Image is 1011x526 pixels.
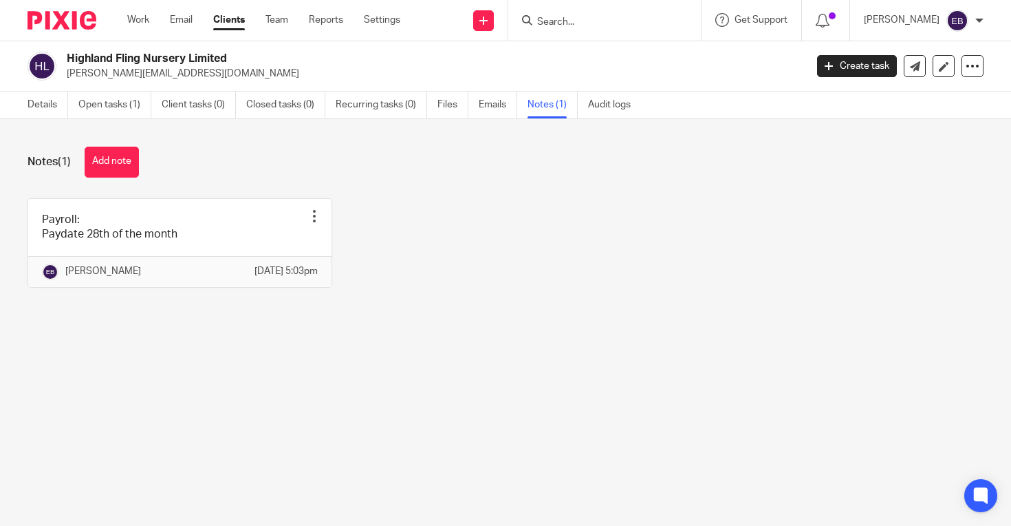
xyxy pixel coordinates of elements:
p: [PERSON_NAME][EMAIL_ADDRESS][DOMAIN_NAME] [67,67,796,81]
p: [DATE] 5:03pm [254,264,318,278]
a: Files [437,92,468,118]
a: Team [265,13,288,27]
img: svg%3E [42,264,58,280]
p: [PERSON_NAME] [864,13,939,27]
a: Email [170,13,193,27]
a: Create task [817,55,897,77]
a: Audit logs [588,92,641,118]
h1: Notes [28,155,71,169]
a: Client tasks (0) [162,92,236,118]
a: Reports [309,13,343,27]
span: Get Support [735,15,787,25]
a: Clients [213,13,245,27]
a: Recurring tasks (0) [336,92,427,118]
img: svg%3E [28,52,56,81]
span: (1) [58,156,71,167]
input: Search [536,17,660,29]
p: [PERSON_NAME] [65,264,141,278]
a: Emails [479,92,517,118]
a: Settings [364,13,400,27]
h2: Highland Fling Nursery Limited [67,52,651,66]
a: Notes (1) [528,92,578,118]
a: Work [127,13,149,27]
a: Details [28,92,68,118]
img: svg%3E [946,10,968,32]
a: Open tasks (1) [78,92,151,118]
a: Closed tasks (0) [246,92,325,118]
button: Add note [85,147,139,178]
img: Pixie [28,11,96,30]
